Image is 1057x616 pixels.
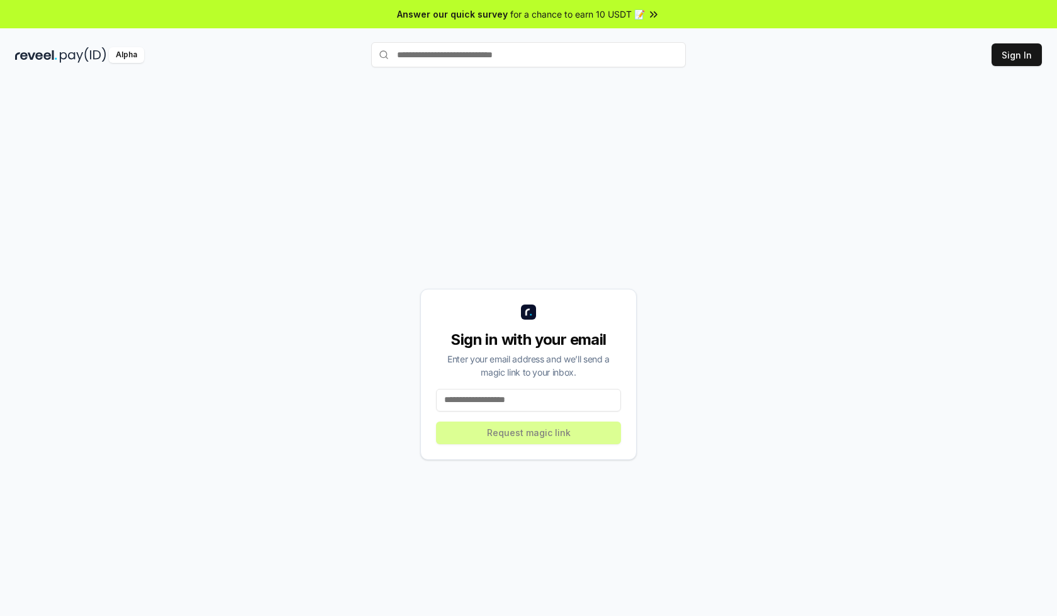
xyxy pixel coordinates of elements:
[436,330,621,350] div: Sign in with your email
[510,8,645,21] span: for a chance to earn 10 USDT 📝
[521,305,536,320] img: logo_small
[397,8,508,21] span: Answer our quick survey
[60,47,106,63] img: pay_id
[992,43,1042,66] button: Sign In
[436,352,621,379] div: Enter your email address and we’ll send a magic link to your inbox.
[15,47,57,63] img: reveel_dark
[109,47,144,63] div: Alpha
